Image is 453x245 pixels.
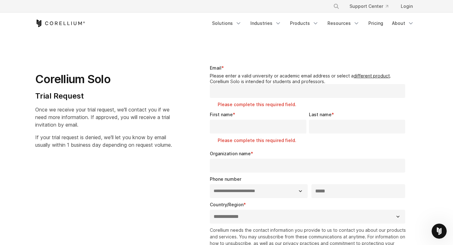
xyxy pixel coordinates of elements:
[35,134,172,148] span: If your trial request is denied, we'll let you know by email usually within 1 business day depend...
[35,20,85,27] a: Corellium Home
[210,202,243,207] span: Country/Region
[354,73,390,78] a: different product
[247,18,285,29] a: Industries
[286,18,322,29] a: Products
[210,65,221,71] span: Email
[218,101,408,108] label: Please complete this required field.
[208,18,245,29] a: Solutions
[218,137,309,144] label: Please complete this required field.
[388,18,418,29] a: About
[309,112,332,117] span: Last name
[35,72,172,86] h1: Corellium Solo
[365,18,387,29] a: Pricing
[210,112,233,117] span: First name
[210,73,408,84] legend: Please enter a valid university or academic email address or select a . Corellium Solo is intende...
[344,1,393,12] a: Support Center
[35,106,170,128] span: Once we receive your trial request, we'll contact you if we need more information. If approved, y...
[432,224,447,239] iframe: Intercom live chat
[208,18,418,29] div: Navigation Menu
[326,1,418,12] div: Navigation Menu
[396,1,418,12] a: Login
[331,1,342,12] button: Search
[35,91,172,101] h4: Trial Request
[210,176,241,182] span: Phone number
[210,151,251,156] span: Organization name
[324,18,363,29] a: Resources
